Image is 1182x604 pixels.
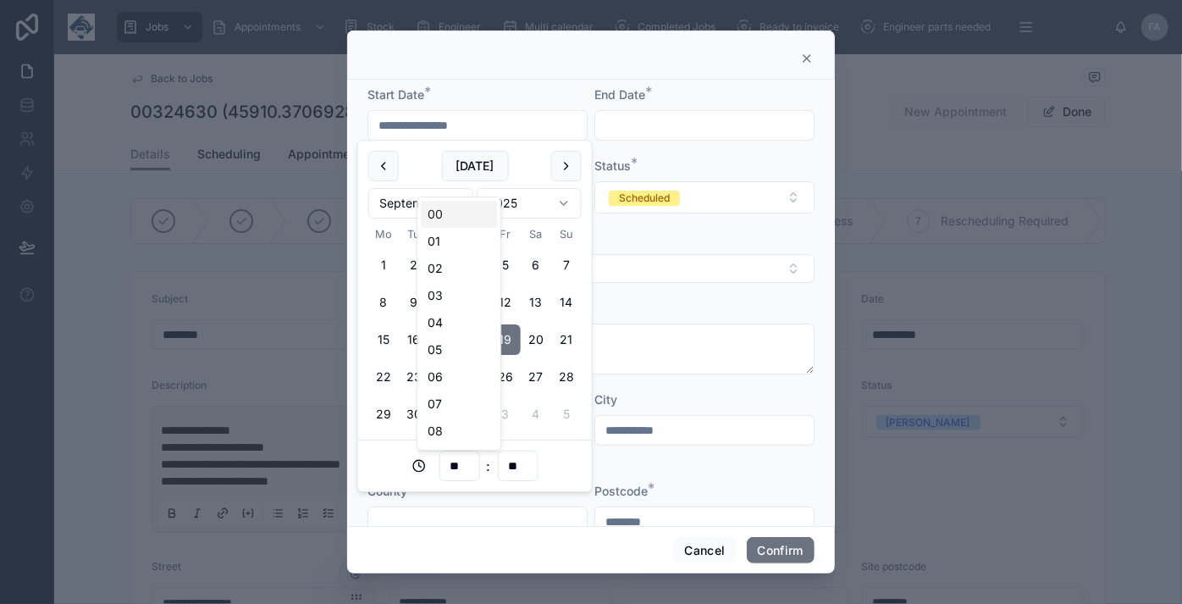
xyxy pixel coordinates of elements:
[421,363,497,391] div: 06
[521,287,551,318] button: Saturday, 13 September 2025
[368,225,399,243] th: Monday
[551,399,582,429] button: Sunday, 5 October 2025
[368,451,582,481] div: :
[368,225,582,429] table: September 2025
[421,445,497,472] div: 09
[421,391,497,418] div: 07
[594,87,645,102] span: End Date
[594,484,648,498] span: Postcode
[490,225,521,243] th: Friday
[421,255,497,282] div: 02
[368,287,399,318] button: Monday, 8 September 2025
[594,392,617,407] span: City
[521,362,551,392] button: Saturday, 27 September 2025
[421,228,497,255] div: 01
[399,362,429,392] button: Tuesday, 23 September 2025
[421,418,497,445] div: 08
[551,287,582,318] button: Sunday, 14 September 2025
[399,225,429,243] th: Tuesday
[421,201,497,228] div: 00
[521,250,551,280] button: Saturday, 6 September 2025
[368,324,399,355] button: Monday, 15 September 2025
[399,399,429,429] button: Tuesday, 30 September 2025
[368,399,399,429] button: Monday, 29 September 2025
[521,225,551,243] th: Saturday
[673,537,736,564] button: Cancel
[421,282,497,309] div: 03
[619,191,670,206] div: Scheduled
[421,309,497,336] div: 04
[551,250,582,280] button: Sunday, 7 September 2025
[399,287,429,318] button: Tuesday, 9 September 2025
[521,399,551,429] button: Saturday, 4 October 2025
[551,225,582,243] th: Sunday
[490,362,521,392] button: Friday, 26 September 2025
[490,287,521,318] button: Friday, 12 September 2025
[490,324,521,355] button: Friday, 19 September 2025, selected
[490,399,521,429] button: Friday, 3 October 2025
[747,537,815,564] button: Confirm
[521,324,551,355] button: Saturday, 20 September 2025
[594,158,631,173] span: Status
[417,197,501,451] div: Suggestions
[368,250,399,280] button: Monday, 1 September 2025
[551,324,582,355] button: Sunday, 21 September 2025
[490,250,521,280] button: Friday, 5 September 2025
[594,181,815,213] button: Select Button
[441,151,508,181] button: [DATE]
[421,336,497,363] div: 05
[368,362,399,392] button: Monday, 22 September 2025
[551,362,582,392] button: Sunday, 28 September 2025
[367,87,424,102] span: Start Date
[399,324,429,355] button: Tuesday, 16 September 2025
[399,250,429,280] button: Tuesday, 2 September 2025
